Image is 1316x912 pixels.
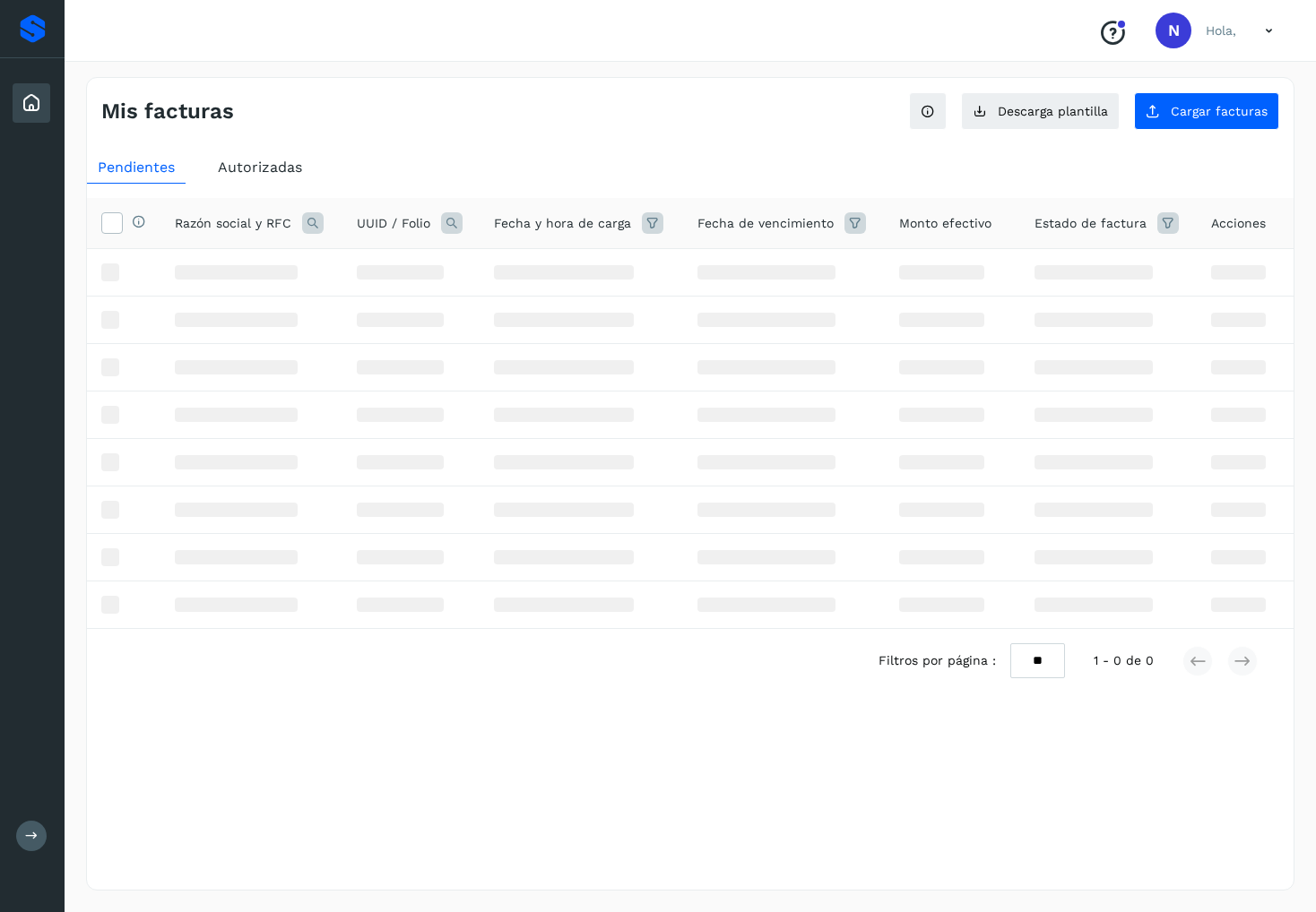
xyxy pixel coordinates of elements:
[1211,214,1266,233] span: Acciones
[13,83,50,123] div: Inicio
[1035,214,1147,233] span: Estado de factura
[998,105,1108,117] span: Descarga plantilla
[1134,92,1279,130] button: Cargar facturas
[175,214,291,233] span: Razón social y RFC
[879,651,996,670] span: Filtros por página :
[961,92,1120,130] button: Descarga plantilla
[357,214,430,233] span: UUID / Folio
[101,99,234,125] h4: Mis facturas
[494,214,631,233] span: Fecha y hora de carga
[218,159,302,176] span: Autorizadas
[98,159,175,176] span: Pendientes
[1171,105,1268,117] span: Cargar facturas
[1094,651,1154,670] span: 1 - 0 de 0
[1206,23,1236,39] p: Hola,
[899,214,991,233] span: Monto efectivo
[697,214,834,233] span: Fecha de vencimiento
